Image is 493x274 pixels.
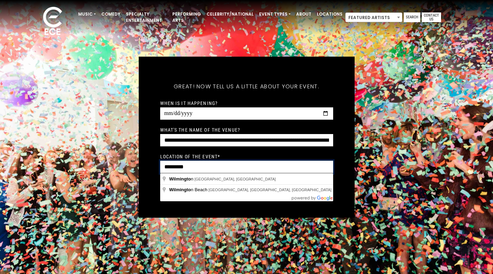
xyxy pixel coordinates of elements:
a: Celebrity/National [204,8,256,20]
label: When is it happening? [160,100,218,106]
a: Comedy [99,8,123,20]
a: Search [404,12,420,22]
a: Performing Arts [170,8,204,26]
span: [GEOGRAPHIC_DATA], [GEOGRAPHIC_DATA], [GEOGRAPHIC_DATA] [208,188,331,192]
a: Contact Us [422,12,441,22]
a: Specialty Entertainment [123,8,170,26]
h5: Great! Now tell us a little about your event. [160,74,333,99]
label: Location of the event [160,153,220,159]
span: Wilmingto [169,187,191,192]
span: Featured Artists [345,12,402,22]
span: n Beach [169,187,208,192]
a: Event Types [256,8,293,20]
span: Wilmingto [169,176,191,182]
span: Featured Artists [346,13,402,23]
img: ece_new_logo_whitev2-1.png [35,5,70,38]
a: About [293,8,314,20]
a: Music [75,8,99,20]
a: Locations [314,8,345,20]
label: What's the name of the venue? [160,126,240,133]
span: n [169,176,194,182]
span: [GEOGRAPHIC_DATA], [GEOGRAPHIC_DATA] [194,177,276,181]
